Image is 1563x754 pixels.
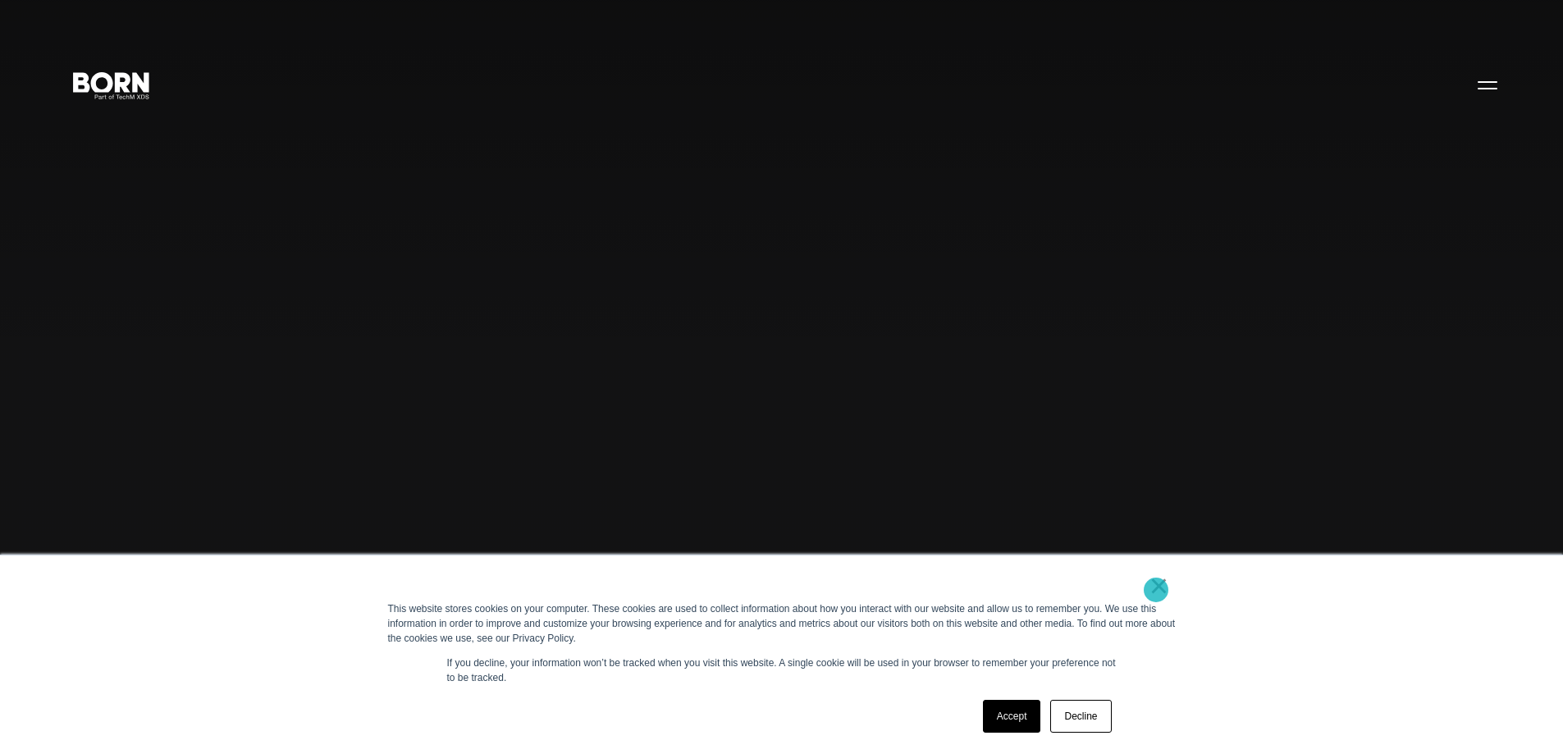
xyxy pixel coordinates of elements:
a: × [1149,578,1169,593]
a: Accept [983,700,1041,733]
button: Open [1468,67,1507,102]
a: Decline [1050,700,1111,733]
p: If you decline, your information won’t be tracked when you visit this website. A single cookie wi... [447,656,1117,685]
div: This website stores cookies on your computer. These cookies are used to collect information about... [388,601,1176,646]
